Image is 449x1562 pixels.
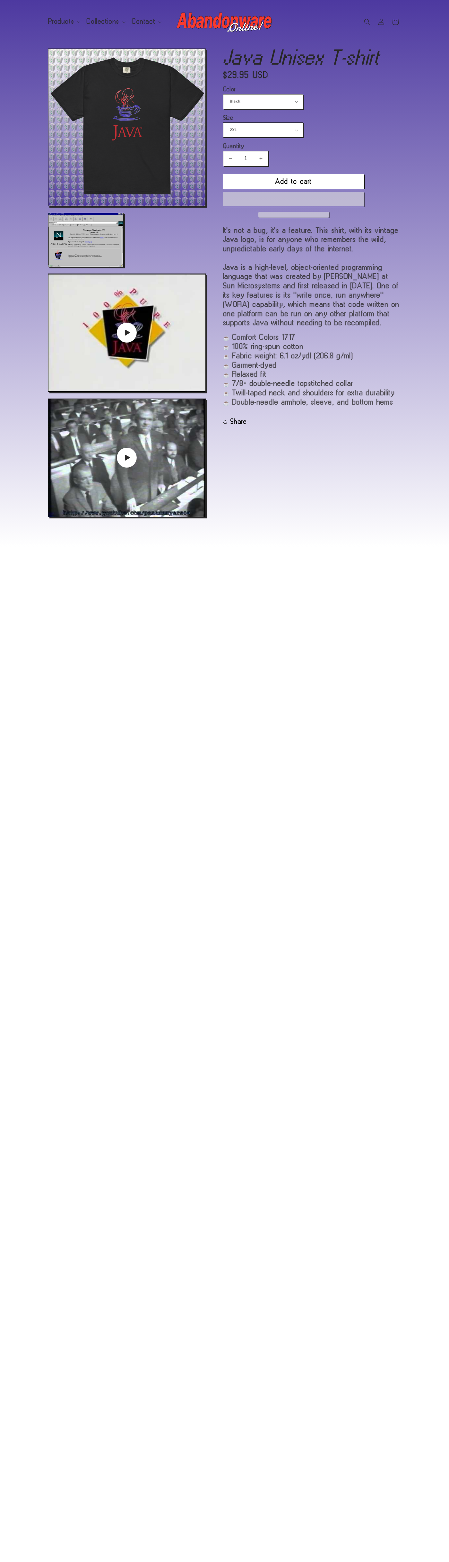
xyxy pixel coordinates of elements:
summary: Search [360,15,374,29]
span: Contact [132,19,155,24]
img: Abandonware [177,9,273,35]
label: Quantity [223,143,364,149]
summary: Share [223,415,247,429]
a: Abandonware [174,6,275,37]
label: Size [223,114,364,121]
label: Color [223,86,364,92]
span: $29.95 USD [223,71,269,79]
summary: Products [44,15,83,28]
button: Add to cart [223,174,364,189]
span: Products [48,19,74,24]
span: Collections [87,19,119,24]
media-gallery: Gallery Viewer [48,49,207,517]
p: It's not a bug, it's a feature. This shirt, with its vintage Java logo, is for anyone who remembe... [223,226,401,328]
summary: Contact [128,15,164,28]
h1: Java Unisex T-shirt [223,49,401,66]
summary: Collections [83,15,128,28]
p: ☕️ Comfort Colors 1717 ☕️ 100% ring-spun cotton ☕️ Fabric weight: 6.1 oz/yd² (206.8 g/m²) ☕️ Garm... [223,332,401,406]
